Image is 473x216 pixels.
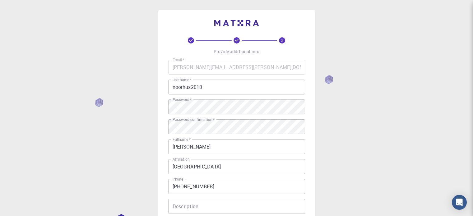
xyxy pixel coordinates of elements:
[452,195,467,210] div: Open Intercom Messenger
[173,137,191,142] label: Fullname
[173,57,184,62] label: Email
[173,177,183,182] label: Phone
[173,77,192,82] label: username
[214,48,259,55] p: Provide additional info
[281,38,283,43] text: 3
[173,117,215,122] label: Password confirmation
[173,97,192,102] label: Password
[173,157,189,162] label: Affiliation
